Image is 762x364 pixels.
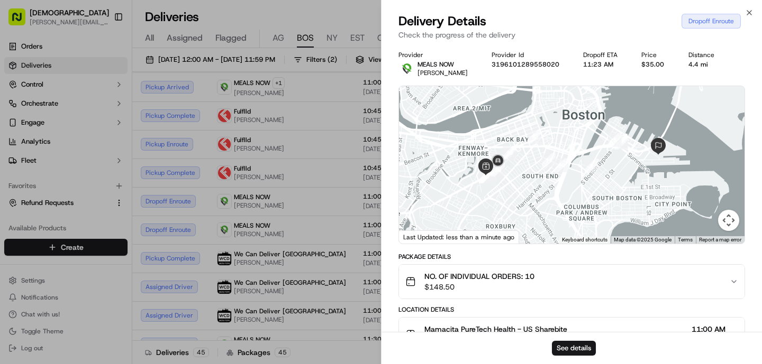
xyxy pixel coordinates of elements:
[399,265,745,298] button: NO. OF INDIVIDUAL ORDERS: 10$148.50
[613,134,627,148] div: 6
[100,153,170,164] span: API Documentation
[85,149,174,168] a: 💻API Documentation
[402,230,437,244] img: Google
[11,11,32,32] img: Nash
[678,237,693,242] a: Terms (opens in new tab)
[614,134,628,147] div: 3
[11,42,193,59] p: Welcome 👋
[614,134,628,148] div: 4
[424,271,534,282] span: NO. OF INDIVIDUAL ORDERS: 10
[491,163,505,176] div: 20
[36,101,174,111] div: Start new chat
[398,13,486,30] span: Delivery Details
[180,104,193,117] button: Start new chat
[699,237,741,242] a: Report a map error
[105,179,128,187] span: Pylon
[89,154,98,163] div: 💻
[424,282,534,292] span: $148.50
[36,111,134,120] div: We're available if you need us!
[608,133,622,147] div: 8
[398,253,745,261] div: Package Details
[583,60,624,69] div: 11:23 AM
[6,149,85,168] a: 📗Knowledge Base
[479,170,493,183] div: 18
[398,51,475,59] div: Provider
[418,60,468,69] p: MEALS NOW
[399,318,745,351] button: Mamacita PureTech Health - US Sharebite11:00 AM
[641,51,671,59] div: Price
[11,101,30,120] img: 1736555255976-a54dd68f-1ca7-489b-9aae-adbdc363a1c4
[641,60,671,69] div: $35.00
[424,324,567,334] span: Mamacita PureTech Health - US Sharebite
[552,341,596,356] button: See details
[614,136,628,150] div: 7
[402,230,437,244] a: Open this area in Google Maps (opens a new window)
[555,158,568,172] div: 10
[688,60,721,69] div: 4.4 mi
[398,305,745,314] div: Location Details
[75,179,128,187] a: Powered byPylon
[562,236,607,244] button: Keyboard shortcuts
[398,30,745,40] p: Check the progress of the delivery
[11,154,19,163] div: 📗
[718,210,739,231] button: Map camera controls
[692,324,725,334] span: 11:00 AM
[528,130,541,144] div: 12
[583,51,624,59] div: Dropoff ETA
[21,153,81,164] span: Knowledge Base
[492,51,566,59] div: Provider Id
[614,237,672,242] span: Map data ©2025 Google
[688,51,721,59] div: Distance
[585,159,598,173] div: 9
[542,153,556,167] div: 11
[492,60,559,69] button: 3196101289558020
[28,68,190,79] input: Got a question? Start typing here...
[503,146,516,160] div: 13
[418,69,468,77] span: [PERSON_NAME]
[398,60,415,77] img: melas_now_logo.png
[399,230,519,244] div: Last Updated: less than a minute ago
